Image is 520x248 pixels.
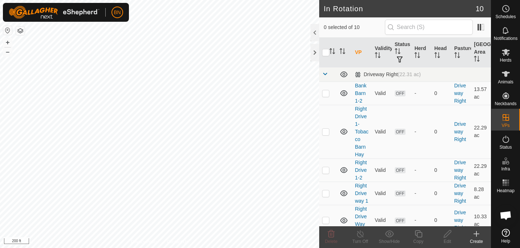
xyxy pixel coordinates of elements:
span: Notifications [494,36,517,41]
a: Right Drive Way 2 [355,206,367,235]
div: Driveway Right [355,71,421,78]
a: Driveway Right [454,183,466,204]
a: Driveway Right [454,160,466,181]
a: Privacy Policy [131,239,158,245]
td: 0 [431,105,451,158]
p-sorticon: Activate to sort [375,53,381,59]
span: OFF [395,90,406,96]
td: 22.29 ac [471,105,491,158]
div: Turn Off [346,238,375,245]
div: Open chat [495,204,517,226]
span: Animals [498,80,513,84]
td: 8.28 ac [471,182,491,205]
p-sorticon: Activate to sort [474,57,480,63]
a: Bank Barn 1-2 [355,83,366,104]
span: 10 [476,3,484,14]
td: 22.29 ac [471,158,491,182]
span: Help [501,239,510,243]
span: OFF [395,190,406,197]
th: VP [352,38,372,67]
span: VPs [501,123,509,128]
td: 0 [431,205,451,236]
h2: In Rotation [324,4,475,13]
a: Contact Us [167,239,188,245]
td: Valid [372,105,392,158]
input: Search (S) [385,20,473,35]
p-sorticon: Activate to sort [340,49,345,55]
p-sorticon: Activate to sort [329,49,335,55]
a: Right Drive 1-2 [355,160,367,181]
th: Pasture [451,38,471,67]
button: + [3,38,12,47]
button: Map Layers [16,26,25,35]
a: Driveway Right [454,121,466,142]
span: Neckbands [495,102,516,106]
span: BN [114,9,121,16]
td: 10.33 ac [471,205,491,236]
div: - [414,128,428,136]
th: Head [431,38,451,67]
th: Validity [372,38,392,67]
p-sorticon: Activate to sort [414,53,420,59]
a: Driveway Right [454,83,466,104]
td: Valid [372,82,392,105]
span: OFF [395,218,406,224]
span: OFF [395,167,406,173]
div: - [414,166,428,174]
td: Valid [372,182,392,205]
a: Help [491,226,520,246]
button: Reset Map [3,26,12,35]
div: Copy [404,238,433,245]
div: Create [462,238,491,245]
span: (22.31 ac) [398,71,421,77]
span: 0 selected of 10 [324,24,385,31]
th: Status [392,38,412,67]
img: Gallagher Logo [9,6,99,19]
div: Show/Hide [375,238,404,245]
p-sorticon: Activate to sort [395,49,401,55]
a: Right Drive way 1 [355,183,368,204]
button: – [3,47,12,56]
span: Schedules [495,15,516,19]
span: Infra [501,167,510,171]
td: 0 [431,82,451,105]
span: OFF [395,129,406,135]
span: Herds [500,58,511,62]
td: Valid [372,158,392,182]
p-sorticon: Activate to sort [434,53,440,59]
div: Edit [433,238,462,245]
span: Status [499,145,512,149]
td: Valid [372,205,392,236]
p-sorticon: Activate to sort [454,53,460,59]
span: Delete [325,239,338,244]
span: Heatmap [497,189,515,193]
a: Driveway Right [454,210,466,231]
div: - [414,216,428,224]
th: [GEOGRAPHIC_DATA] Area [471,38,491,67]
th: Herd [411,38,431,67]
td: 0 [431,158,451,182]
td: 0 [431,182,451,205]
div: - [414,90,428,97]
div: - [414,190,428,197]
td: 13.57 ac [471,82,491,105]
a: Right Drive 1- Tobacco Barn Hay [355,106,368,157]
